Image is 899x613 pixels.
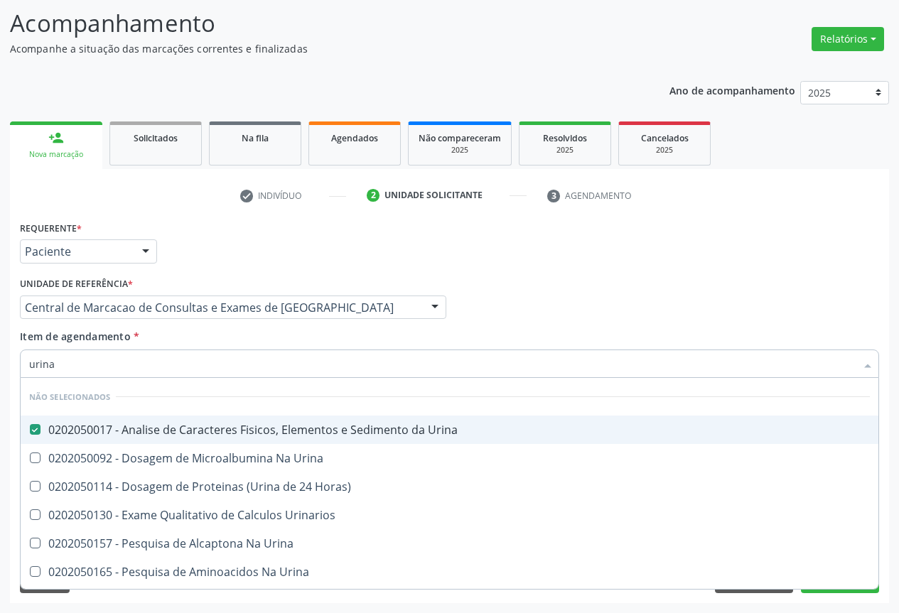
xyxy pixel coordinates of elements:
label: Requerente [20,217,82,239]
span: Cancelados [641,132,689,144]
span: Paciente [25,244,128,259]
div: 2 [367,189,379,202]
span: Resolvidos [543,132,587,144]
span: Não compareceram [419,132,501,144]
div: 0202050114 - Dosagem de Proteinas (Urina de 24 Horas) [29,481,870,492]
div: Nova marcação [20,149,92,160]
div: 2025 [529,145,601,156]
p: Acompanhe a situação das marcações correntes e finalizadas [10,41,625,56]
span: Central de Marcacao de Consultas e Exames de [GEOGRAPHIC_DATA] [25,300,417,315]
div: 0202050157 - Pesquisa de Alcaptona Na Urina [29,538,870,549]
div: 0202050017 - Analise de Caracteres Fisicos, Elementos e Sedimento da Urina [29,424,870,435]
div: Unidade solicitante [384,189,483,202]
div: person_add [48,130,64,146]
p: Ano de acompanhamento [669,81,795,99]
div: 2025 [629,145,700,156]
span: Item de agendamento [20,330,131,343]
span: Agendados [331,132,378,144]
div: 0202050092 - Dosagem de Microalbumina Na Urina [29,452,870,464]
p: Acompanhamento [10,6,625,41]
div: 2025 [419,145,501,156]
button: Relatórios [812,27,884,51]
span: Na fila [242,132,269,144]
input: Buscar por procedimentos [29,349,856,378]
div: 0202050165 - Pesquisa de Aminoacidos Na Urina [29,566,870,577]
span: Solicitados [134,132,178,144]
label: Unidade de referência [20,273,133,295]
div: 0202050130 - Exame Qualitativo de Calculos Urinarios [29,509,870,521]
